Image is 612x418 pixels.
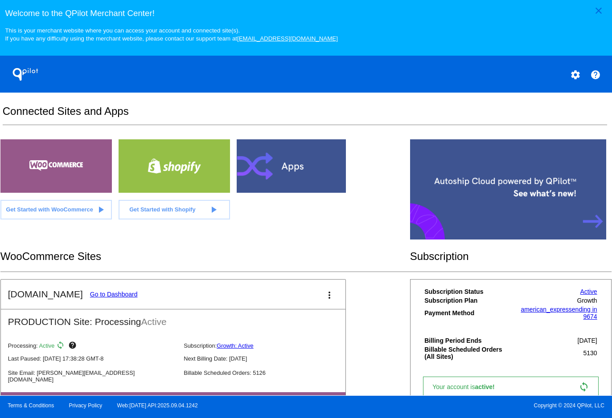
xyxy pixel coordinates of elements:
[184,355,352,362] p: Next Billing Date: [DATE]
[590,69,601,80] mat-icon: help
[0,250,410,263] h2: WooCommerce Sites
[69,402,103,409] a: Privacy Policy
[324,290,335,300] mat-icon: more_vert
[117,402,198,409] a: Web:[DATE] API:2025.09.04.1242
[570,69,581,80] mat-icon: settings
[237,35,338,42] a: [EMAIL_ADDRESS][DOMAIN_NAME]
[3,105,607,125] h2: Connected Sites and Apps
[580,288,597,295] a: Active
[424,288,511,296] th: Subscription Status
[1,309,345,327] h2: PRODUCTION Site: Processing
[410,250,612,263] h2: Subscription
[0,200,112,219] a: Get Started with WooCommerce
[521,306,571,313] span: american_express
[8,65,43,83] h1: QPilot
[424,305,511,321] th: Payment Method
[593,5,604,16] mat-icon: close
[119,200,230,219] a: Get Started with Shopify
[95,204,106,215] mat-icon: play_arrow
[583,349,597,357] span: 5130
[68,341,79,352] mat-icon: help
[424,345,511,361] th: Billable Scheduled Orders (All Sites)
[141,317,167,327] span: Active
[578,337,597,344] span: [DATE]
[8,369,177,383] p: Site Email: [PERSON_NAME][EMAIL_ADDRESS][DOMAIN_NAME]
[39,342,55,349] span: Active
[8,355,177,362] p: Last Paused: [DATE] 17:38:28 GMT-8
[56,341,67,352] mat-icon: sync
[475,383,499,390] span: active!
[6,206,93,213] span: Get Started with WooCommerce
[8,402,54,409] a: Terms & Conditions
[184,342,352,349] p: Subscription:
[577,297,597,304] span: Growth
[5,8,607,18] h3: Welcome to the QPilot Merchant Center!
[5,27,337,42] small: This is your merchant website where you can access your account and connected site(s). If you hav...
[424,296,511,304] th: Subscription Plan
[521,306,597,320] a: american_expressending in 9674
[424,337,511,345] th: Billing Period Ends
[8,341,177,352] p: Processing:
[90,291,138,298] a: Go to Dashboard
[8,289,83,300] h2: [DOMAIN_NAME]
[129,206,196,213] span: Get Started with Shopify
[314,402,604,409] span: Copyright © 2024 QPilot, LLC
[432,383,504,390] span: Your account is
[208,204,219,215] mat-icon: play_arrow
[184,369,352,376] p: Billable Scheduled Orders: 5126
[579,381,589,392] mat-icon: sync
[217,342,254,349] a: Growth: Active
[423,377,598,397] a: Your account isactive! sync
